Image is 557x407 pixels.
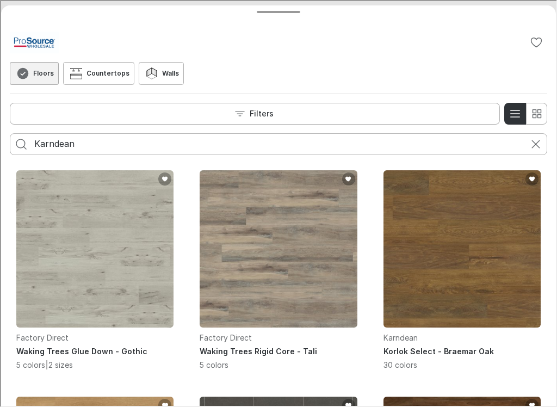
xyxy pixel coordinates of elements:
input: Enter products to search for [33,134,522,152]
h6: Floors [32,67,53,77]
p: 5 colors [199,358,356,369]
p: Factory Direct [199,331,356,342]
p: Filters [249,107,273,118]
p: 30 colors [382,358,540,369]
button: Add Waking Trees Glue Down to favorites [157,171,170,184]
strong: | [44,359,47,368]
p: 5 colors 2 sizes [15,358,172,369]
button: Cancel search [524,132,546,154]
p: Factory Direct [15,331,172,342]
h6: Countertops [85,67,128,77]
button: Floors [9,61,58,84]
img: Waking Trees Glue Down. Link opens in a new window. [15,169,172,326]
button: Add Waking Trees Rigid Core to favorites [341,171,354,184]
button: Switch to simple view [524,102,546,124]
div: Product List Mode Selector [503,102,546,124]
img: Logo representing ProSource of Roanoke. [9,30,58,52]
div: See Waking Trees Rigid Core in the room [192,163,362,376]
button: Open the filters menu [9,102,499,124]
img: Waking Trees Rigid Core. Link opens in a new window. [199,169,356,326]
button: Switch to detail view [503,102,525,124]
button: Countertops [62,61,133,84]
button: Search for products [9,132,31,154]
div: See Waking Trees Glue Down in the room [9,163,179,376]
img: Korlok Select. Link opens in a new window. [382,169,540,326]
h6: Walls [161,67,178,77]
div: See Korlok Select in the room [376,163,546,376]
h4: Waking Trees Rigid Core - Tali [199,344,356,356]
button: Walls [138,61,183,84]
button: No favorites [524,30,546,52]
h4: Waking Trees Glue Down - Gothic [15,344,172,356]
p: Karndean [382,331,540,342]
h4: Korlok Select - Braemar Oak [382,344,540,356]
button: Add Korlok Select to favorites [524,171,537,184]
